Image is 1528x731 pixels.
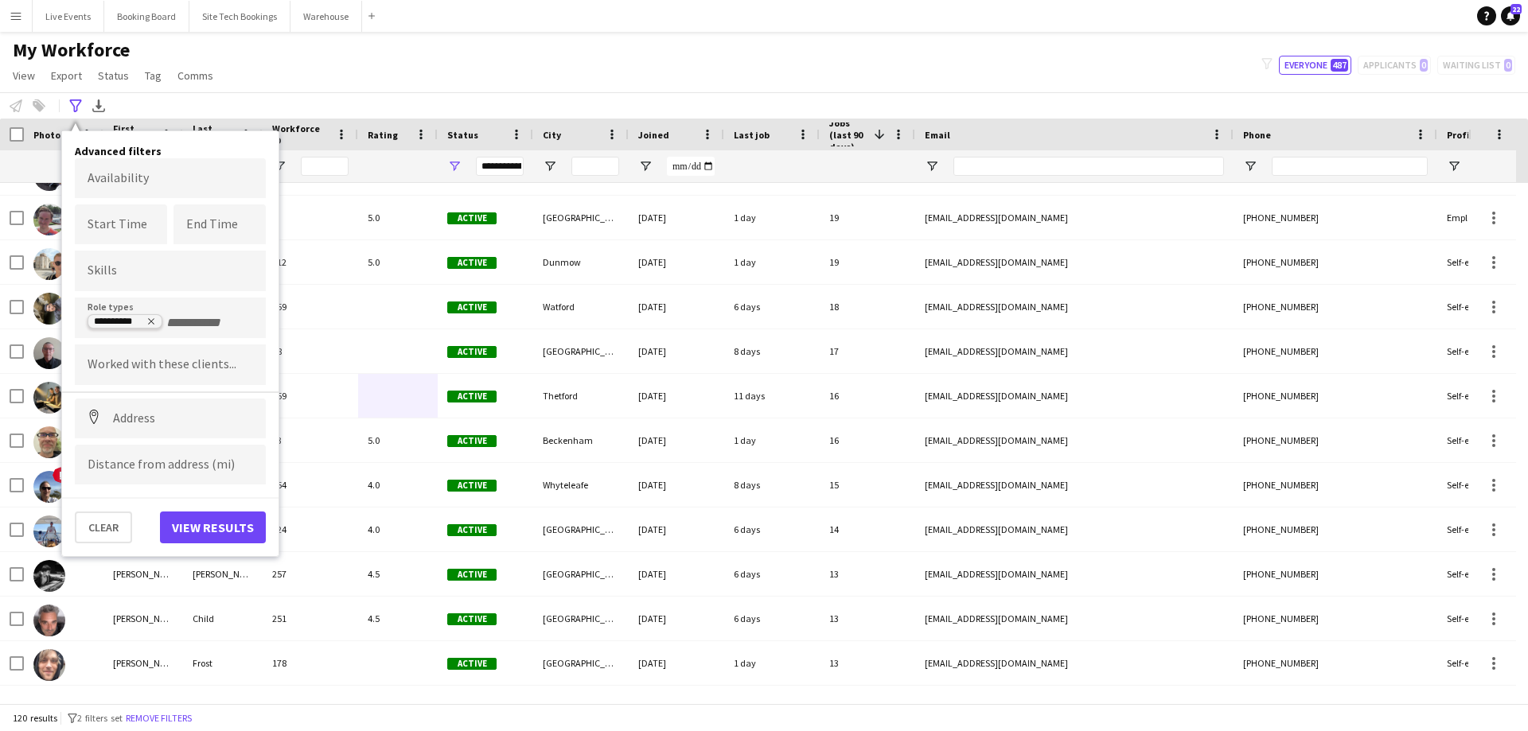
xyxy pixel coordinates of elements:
[1234,641,1437,685] div: [PHONE_NUMBER]
[447,435,497,447] span: Active
[915,285,1234,329] div: [EMAIL_ADDRESS][DOMAIN_NAME]
[358,686,438,729] div: 2.8
[447,658,497,670] span: Active
[533,285,629,329] div: Watford
[368,129,398,141] span: Rating
[88,263,253,278] input: Type to search skills...
[915,196,1234,239] div: [EMAIL_ADDRESS][DOMAIN_NAME]
[183,641,263,685] div: Frost
[263,196,358,239] div: 4
[915,418,1234,462] div: [EMAIL_ADDRESS][DOMAIN_NAME]
[358,597,438,640] div: 4.5
[160,511,266,543] button: View results
[1234,463,1437,507] div: [PHONE_NUMBER]
[724,641,820,685] div: 1 day
[915,507,1234,551] div: [EMAIL_ADDRESS][DOMAIN_NAME]
[123,710,195,727] button: Remove filters
[263,686,358,729] div: 9
[358,418,438,462] div: 5.0
[629,196,724,239] div: [DATE]
[533,686,629,729] div: Bicester
[915,329,1234,373] div: [EMAIL_ADDRESS][DOMAIN_NAME]
[263,329,358,373] div: 78
[33,560,65,592] img: Charlie Meehan
[533,329,629,373] div: [GEOGRAPHIC_DATA]
[75,144,266,158] h4: Advanced filters
[143,317,156,329] delete-icon: Remove tag
[533,597,629,640] div: [GEOGRAPHIC_DATA]
[89,96,108,115] app-action-btn: Export XLSX
[447,301,497,313] span: Active
[1234,329,1437,373] div: [PHONE_NUMBER]
[272,122,329,146] span: Workforce ID
[103,552,183,596] div: [PERSON_NAME]
[820,507,915,551] div: 14
[171,65,220,86] a: Comms
[263,463,358,507] div: 154
[533,552,629,596] div: [GEOGRAPHIC_DATA]
[447,346,497,358] span: Active
[1234,285,1437,329] div: [PHONE_NUMBER]
[820,552,915,596] div: 13
[166,316,234,330] input: + Role type
[1234,240,1437,284] div: [PHONE_NUMBER]
[925,129,950,141] span: Email
[263,552,358,596] div: 257
[734,129,770,141] span: Last job
[53,467,68,483] span: !
[667,157,715,176] input: Joined Filter Input
[533,641,629,685] div: [GEOGRAPHIC_DATA]
[263,374,358,418] div: 259
[33,248,65,280] img: Max Powers
[263,597,358,640] div: 251
[177,68,213,83] span: Comms
[183,597,263,640] div: Child
[724,285,820,329] div: 6 days
[915,240,1234,284] div: [EMAIL_ADDRESS][DOMAIN_NAME]
[724,597,820,640] div: 6 days
[104,1,189,32] button: Booking Board
[33,649,65,681] img: George Frost
[263,641,358,685] div: 178
[724,418,820,462] div: 1 day
[103,641,183,685] div: [PERSON_NAME]
[820,641,915,685] div: 13
[183,552,263,596] div: [PERSON_NAME]
[94,317,156,329] div: Crew Chief
[543,159,557,173] button: Open Filter Menu
[820,597,915,640] div: 13
[1447,159,1461,173] button: Open Filter Menu
[724,686,820,729] div: 11 days
[829,117,867,153] span: Jobs (last 90 days)
[189,1,290,32] button: Site Tech Bookings
[75,511,132,543] button: Clear
[915,463,1234,507] div: [EMAIL_ADDRESS][DOMAIN_NAME]
[820,686,915,729] div: 13
[1234,196,1437,239] div: [PHONE_NUMBER]
[290,1,362,32] button: Warehouse
[1234,418,1437,462] div: [PHONE_NUMBER]
[953,157,1224,176] input: Email Filter Input
[358,196,438,239] div: 5.0
[629,552,724,596] div: [DATE]
[447,212,497,224] span: Active
[724,329,820,373] div: 8 days
[358,507,438,551] div: 4.0
[272,159,286,173] button: Open Filter Menu
[33,204,65,235] img: Mark Baxter
[447,159,462,173] button: Open Filter Menu
[447,391,497,402] span: Active
[915,641,1234,685] div: [EMAIL_ADDRESS][DOMAIN_NAME]
[1279,56,1351,75] button: Everyone487
[533,374,629,418] div: Thetford
[263,418,358,462] div: 73
[447,569,497,581] span: Active
[33,471,65,503] img: Ian Park
[543,129,561,141] span: City
[915,374,1234,418] div: [EMAIL_ADDRESS][DOMAIN_NAME]
[533,240,629,284] div: Dunmow
[820,374,915,418] div: 16
[77,712,123,724] span: 2 filters set
[629,597,724,640] div: [DATE]
[724,240,820,284] div: 1 day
